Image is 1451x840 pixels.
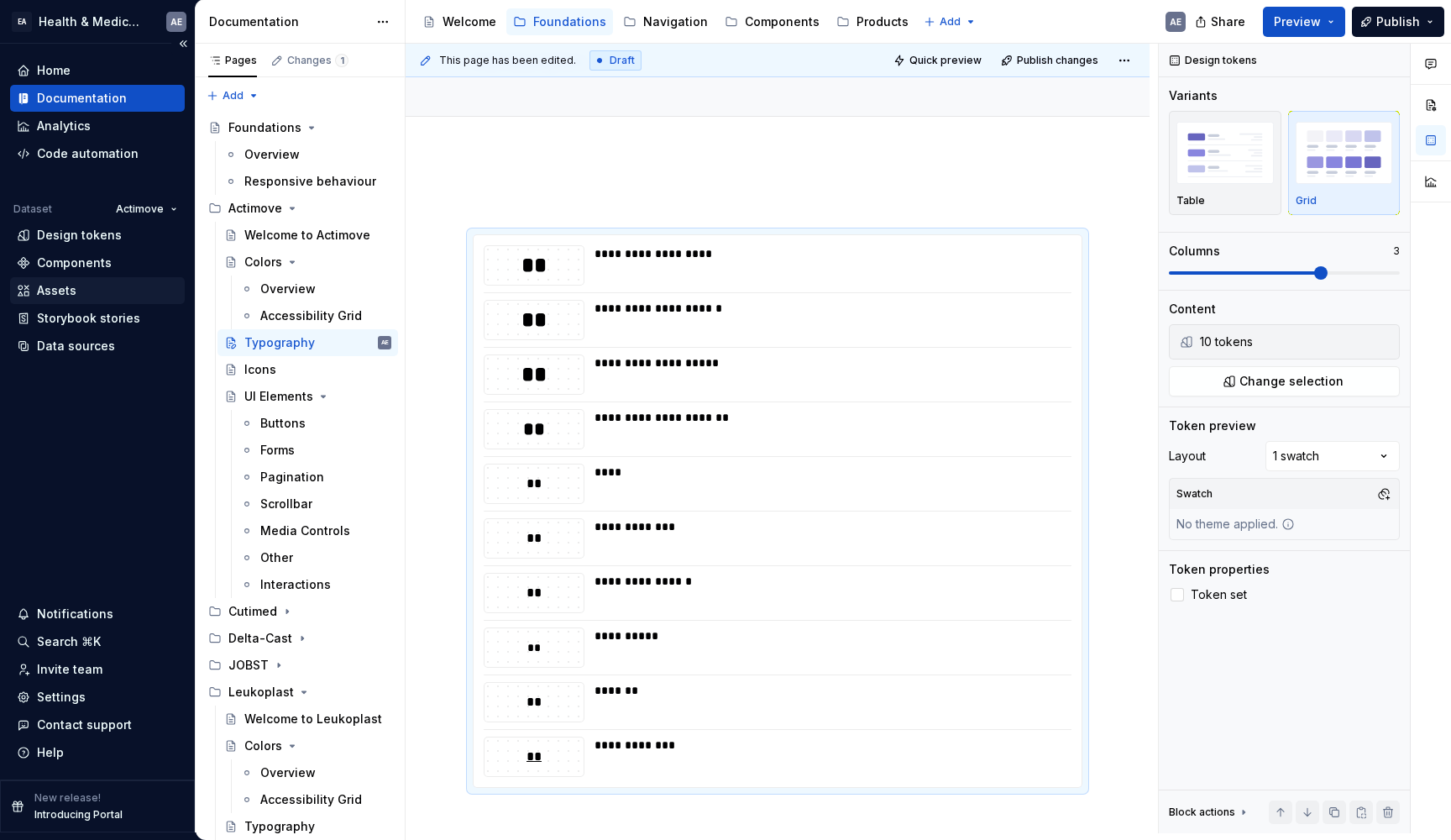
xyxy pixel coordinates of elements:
div: Code automation [37,145,139,162]
a: Foundations [506,8,613,35]
div: Notifications [37,606,113,622]
div: Cutimed [228,603,277,620]
p: 3 [1393,244,1400,258]
a: Components [718,8,826,35]
button: placeholderGrid [1288,111,1401,215]
a: UI Elements [217,383,398,410]
a: Colors [217,249,398,276]
div: Overview [260,281,316,297]
a: Colors [217,732,398,759]
a: Scrollbar [233,491,398,517]
div: Block actions [1169,806,1235,819]
a: Welcome to Leukoplast [217,706,398,732]
div: Analytics [37,118,91,134]
span: 1 [335,54,348,67]
div: Welcome to Actimove [244,227,370,244]
div: Interactions [260,576,331,593]
div: Accessibility Grid [260,307,362,324]
div: Search ⌘K [37,633,101,650]
span: Share [1211,13,1245,30]
div: Content [1169,301,1216,318]
a: Media Controls [233,517,398,544]
div: Pagination [260,469,324,486]
a: Storybook stories [10,305,185,332]
button: Add [919,10,982,34]
a: Welcome [416,8,503,35]
a: Home [10,57,185,84]
span: Quick preview [909,54,982,67]
span: Token set [1191,588,1247,601]
a: Typography [217,813,398,840]
div: Documentation [37,90,127,107]
button: Share [1186,7,1256,37]
img: placeholder [1296,122,1393,183]
div: Settings [37,689,86,706]
button: Add [202,84,265,108]
div: Layout [1169,448,1206,465]
a: Products [830,8,915,35]
div: Delta-Cast [228,630,292,647]
div: Components [37,255,112,271]
div: Responsive behaviour [244,173,376,190]
div: Contact support [37,717,132,733]
button: Publish changes [996,49,1106,72]
button: EAHealth & Medical Design SystemsAE [3,3,191,39]
div: Typography [244,334,315,351]
div: Leukoplast [228,684,294,701]
button: Preview [1263,7,1345,37]
div: Leukoplast [202,679,398,706]
div: Foundations [533,13,606,30]
a: Components [10,249,185,276]
div: Documentation [209,13,368,30]
span: This page has been edited. [439,54,576,67]
div: UI Elements [244,388,313,405]
div: 10 tokens [1200,333,1396,350]
div: Page tree [416,5,915,39]
div: Navigation [643,13,708,30]
span: Change selection [1239,373,1344,390]
div: Welcome to Leukoplast [244,711,382,727]
div: AE [170,15,182,29]
div: Invite team [37,661,102,678]
div: EA [12,12,32,32]
a: Buttons [233,410,398,437]
div: Actimove [202,195,398,222]
button: Notifications [10,601,185,627]
div: Block actions [1169,801,1250,824]
div: Health & Medical Design Systems [39,13,146,30]
button: Help [10,739,185,766]
div: Buttons [260,415,306,432]
span: Actimove [116,202,164,216]
a: Responsive behaviour [217,168,398,195]
button: Contact support [10,711,185,738]
a: Code automation [10,140,185,167]
div: Other [260,549,293,566]
div: Variants [1169,87,1218,104]
div: Foundations [228,119,301,136]
div: Help [37,744,64,761]
button: Publish [1352,7,1444,37]
span: Publish [1376,13,1420,30]
div: Token preview [1169,417,1256,434]
button: placeholderTable [1169,111,1281,215]
div: Welcome [443,13,496,30]
a: Design tokens [10,222,185,249]
div: Typography [244,818,315,835]
a: Icons [217,356,398,383]
div: Scrollbar [260,496,312,512]
span: Publish changes [1017,54,1098,67]
button: Collapse sidebar [171,32,195,55]
span: Add [940,15,961,29]
div: JOBST [228,657,269,674]
div: AE [381,334,389,351]
a: Welcome to Actimove [217,222,398,249]
div: Colors [244,738,282,754]
div: Home [37,62,71,79]
div: JOBST [202,652,398,679]
button: Actimove [108,197,185,221]
a: Overview [217,141,398,168]
a: Pagination [233,464,398,491]
div: Dataset [13,202,52,216]
div: Token properties [1169,561,1270,578]
div: Data sources [37,338,115,354]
